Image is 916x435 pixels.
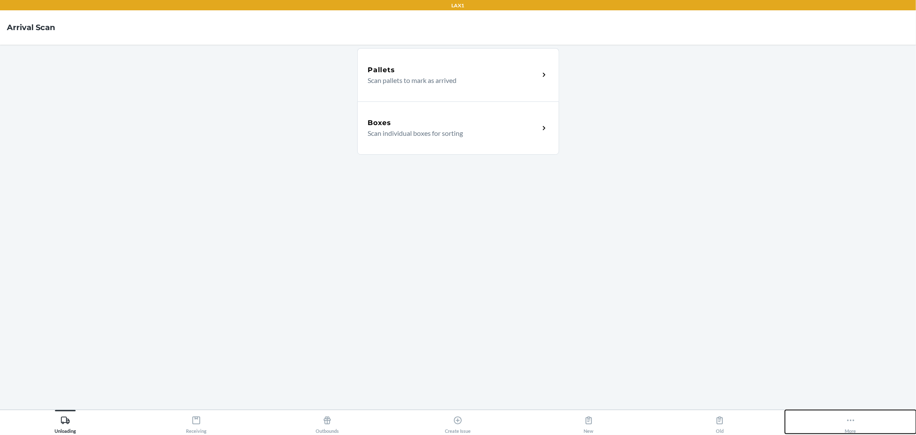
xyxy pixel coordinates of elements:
button: More [785,410,916,434]
div: Outbounds [316,412,339,434]
p: Scan individual boxes for sorting [368,128,533,138]
button: Receiving [131,410,262,434]
div: New [584,412,594,434]
h5: Boxes [368,118,392,128]
button: New [523,410,654,434]
button: Old [654,410,785,434]
h5: Pallets [368,65,395,75]
div: Create Issue [445,412,471,434]
a: BoxesScan individual boxes for sorting [357,101,559,155]
button: Create Issue [393,410,523,434]
a: PalletsScan pallets to mark as arrived [357,48,559,101]
p: Scan pallets to mark as arrived [368,75,533,86]
h4: Arrival Scan [7,22,55,33]
div: Unloading [55,412,76,434]
div: Old [715,412,724,434]
div: More [845,412,856,434]
div: Receiving [186,412,207,434]
p: LAX1 [452,2,465,9]
button: Outbounds [262,410,393,434]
